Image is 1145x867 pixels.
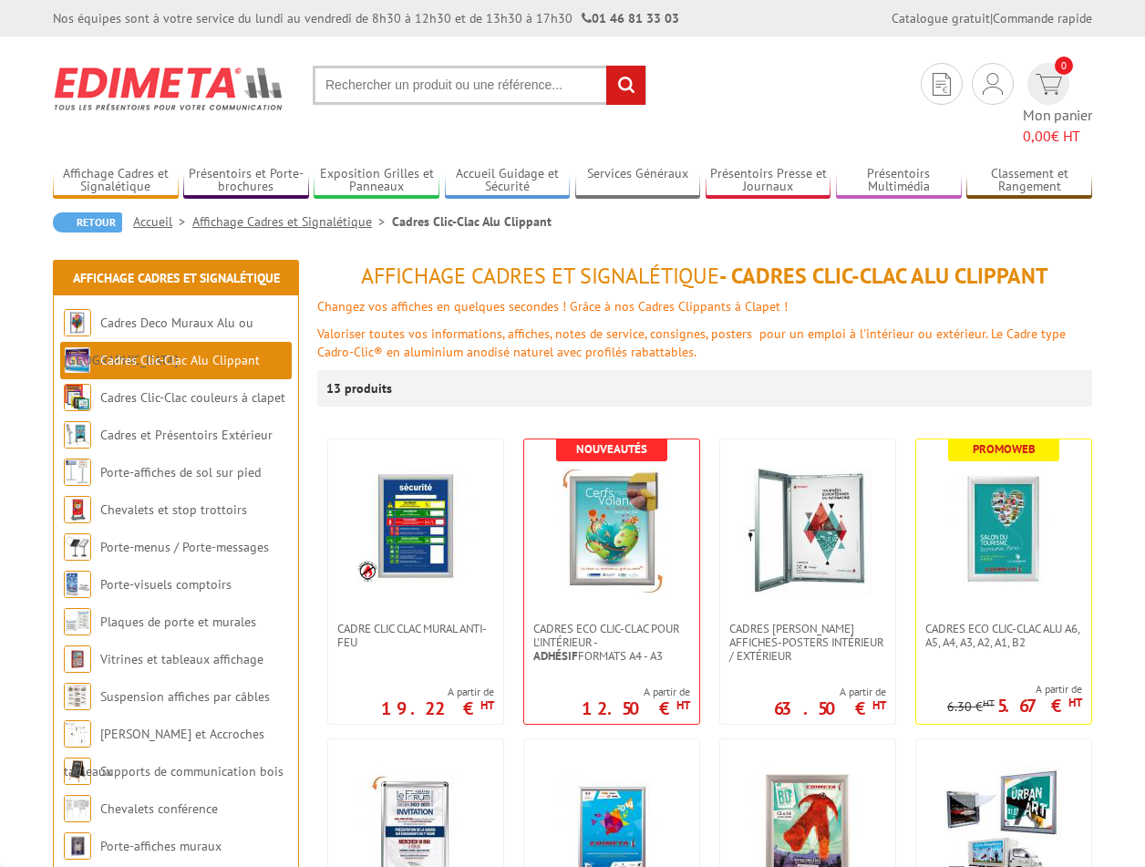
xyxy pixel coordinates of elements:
[533,648,578,664] strong: Adhésif
[313,66,646,105] input: Rechercher un produit ou une référence...
[582,703,690,714] p: 12.50 €
[100,427,273,443] a: Cadres et Présentoirs Extérieur
[100,539,269,555] a: Porte-menus / Porte-messages
[100,501,247,518] a: Chevalets et stop trottoirs
[997,700,1082,711] p: 5.67 €
[940,467,1068,594] img: Cadres Eco Clic-Clac alu A6, A5, A4, A3, A2, A1, B2
[64,533,91,561] img: Porte-menus / Porte-messages
[774,703,886,714] p: 63.50 €
[676,697,690,713] sup: HT
[582,10,679,26] strong: 01 46 81 33 03
[100,838,222,854] a: Porte-affiches muraux
[100,464,261,480] a: Porte-affiches de sol sur pied
[533,622,690,663] span: Cadres Eco Clic-Clac pour l'intérieur - formats A4 - A3
[548,467,676,594] img: Cadres Eco Clic-Clac pour l'intérieur - <strong>Adhésif</strong> formats A4 - A3
[64,384,91,411] img: Cadres Clic-Clac couleurs à clapet
[1068,695,1082,710] sup: HT
[973,441,1036,457] b: Promoweb
[836,166,962,196] a: Présentoirs Multimédia
[64,571,91,598] img: Porte-visuels comptoirs
[947,682,1082,697] span: A partir de
[183,166,309,196] a: Présentoirs et Porte-brochures
[100,352,260,368] a: Cadres Clic-Clac Alu Clippant
[64,683,91,710] img: Suspension affiches par câbles
[933,73,951,96] img: devis rapide
[100,800,218,817] a: Chevalets conférence
[64,309,91,336] img: Cadres Deco Muraux Alu ou Bois
[328,622,503,649] a: Cadre CLIC CLAC Mural ANTI-FEU
[872,697,886,713] sup: HT
[774,685,886,699] span: A partir de
[524,622,699,663] a: Cadres Eco Clic-Clac pour l'intérieur -Adhésifformats A4 - A3
[64,645,91,673] img: Vitrines et tableaux affichage
[892,9,1092,27] div: |
[1023,127,1051,145] span: 0,00
[381,685,494,699] span: A partir de
[606,66,645,105] input: rechercher
[317,325,1066,360] font: Valoriser toutes vos informations, affiches, notes de service, consignes, posters pour un emploi ...
[720,622,895,663] a: Cadres [PERSON_NAME] affiches-posters intérieur / extérieur
[983,73,1003,95] img: devis rapide
[576,441,647,457] b: Nouveautés
[100,576,232,593] a: Porte-visuels comptoirs
[64,608,91,635] img: Plaques de porte et murales
[64,795,91,822] img: Chevalets conférence
[356,467,475,585] img: Cadre CLIC CLAC Mural ANTI-FEU
[53,212,122,232] a: Retour
[575,166,701,196] a: Services Généraux
[966,166,1092,196] a: Classement et Rangement
[916,622,1091,649] a: Cadres Eco Clic-Clac alu A6, A5, A4, A3, A2, A1, B2
[100,688,270,705] a: Suspension affiches par câbles
[993,10,1092,26] a: Commande rapide
[1023,105,1092,147] span: Mon panier
[64,832,91,860] img: Porte-affiches muraux
[64,720,91,748] img: Cimaises et Accroches tableaux
[64,496,91,523] img: Chevalets et stop trottoirs
[326,370,395,407] p: 13 produits
[100,651,263,667] a: Vitrines et tableaux affichage
[392,212,552,231] li: Cadres Clic-Clac Alu Clippant
[381,703,494,714] p: 19.22 €
[314,166,439,196] a: Exposition Grilles et Panneaux
[925,622,1082,649] span: Cadres Eco Clic-Clac alu A6, A5, A4, A3, A2, A1, B2
[100,614,256,630] a: Plaques de porte et murales
[317,264,1092,288] h1: - Cadres Clic-Clac Alu Clippant
[64,421,91,449] img: Cadres et Présentoirs Extérieur
[100,389,285,406] a: Cadres Clic-Clac couleurs à clapet
[192,213,392,230] a: Affichage Cadres et Signalétique
[317,298,788,315] font: Changez vos affiches en quelques secondes ! Grâce à nos Cadres Clippants à Clapet !
[706,166,831,196] a: Présentoirs Presse et Journaux
[1036,74,1062,95] img: devis rapide
[1023,126,1092,147] span: € HT
[53,9,679,27] div: Nos équipes sont à votre service du lundi au vendredi de 8h30 à 12h30 et de 13h30 à 17h30
[947,700,995,714] p: 6.30 €
[729,622,886,663] span: Cadres [PERSON_NAME] affiches-posters intérieur / extérieur
[133,213,192,230] a: Accueil
[64,315,253,368] a: Cadres Deco Muraux Alu ou [GEOGRAPHIC_DATA]
[983,697,995,709] sup: HT
[53,166,179,196] a: Affichage Cadres et Signalétique
[337,622,494,649] span: Cadre CLIC CLAC Mural ANTI-FEU
[744,467,872,594] img: Cadres vitrines affiches-posters intérieur / extérieur
[445,166,571,196] a: Accueil Guidage et Sécurité
[361,262,719,290] span: Affichage Cadres et Signalétique
[73,270,280,286] a: Affichage Cadres et Signalétique
[582,685,690,699] span: A partir de
[64,726,264,779] a: [PERSON_NAME] et Accroches tableaux
[892,10,990,26] a: Catalogue gratuit
[480,697,494,713] sup: HT
[100,763,284,779] a: Supports de communication bois
[53,55,285,122] img: Edimeta
[1023,63,1092,147] a: devis rapide 0 Mon panier 0,00€ HT
[1055,57,1073,75] span: 0
[64,459,91,486] img: Porte-affiches de sol sur pied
